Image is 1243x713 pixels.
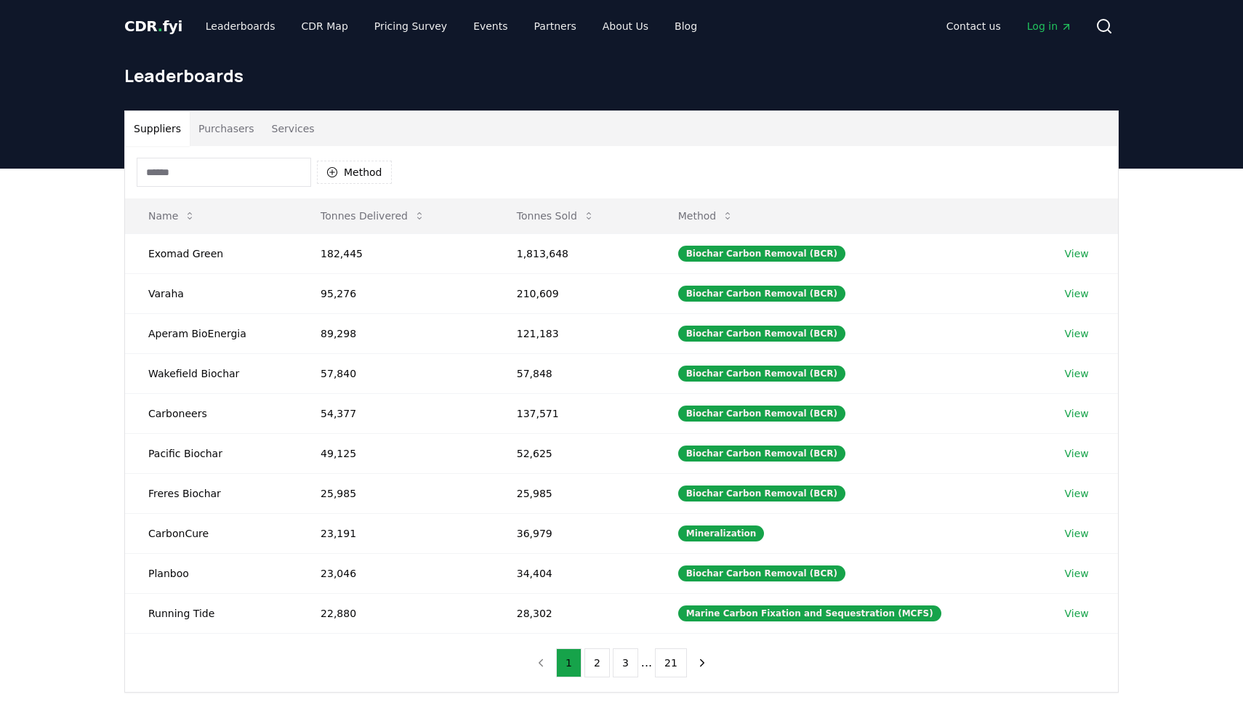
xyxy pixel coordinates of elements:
[678,446,845,462] div: Biochar Carbon Removal (BCR)
[494,553,655,593] td: 34,404
[297,513,494,553] td: 23,191
[297,353,494,393] td: 57,840
[556,648,582,677] button: 1
[494,273,655,313] td: 210,609
[297,433,494,473] td: 49,125
[655,648,687,677] button: 21
[678,565,845,581] div: Biochar Carbon Removal (BCR)
[678,366,845,382] div: Biochar Carbon Removal (BCR)
[678,486,845,501] div: Biochar Carbon Removal (BCR)
[297,393,494,433] td: 54,377
[678,326,845,342] div: Biochar Carbon Removal (BCR)
[1027,19,1072,33] span: Log in
[297,593,494,633] td: 22,880
[363,13,459,39] a: Pricing Survey
[194,13,287,39] a: Leaderboards
[663,13,709,39] a: Blog
[125,473,297,513] td: Freres Biochar
[584,648,610,677] button: 2
[1065,406,1089,421] a: View
[1065,606,1089,621] a: View
[125,593,297,633] td: Running Tide
[935,13,1084,39] nav: Main
[494,393,655,433] td: 137,571
[297,313,494,353] td: 89,298
[297,473,494,513] td: 25,985
[667,201,746,230] button: Method
[494,233,655,273] td: 1,813,648
[124,16,182,36] a: CDR.fyi
[125,553,297,593] td: Planboo
[309,201,437,230] button: Tonnes Delivered
[935,13,1013,39] a: Contact us
[690,648,715,677] button: next page
[494,433,655,473] td: 52,625
[641,654,652,672] li: ...
[158,17,163,35] span: .
[1065,246,1089,261] a: View
[494,513,655,553] td: 36,979
[678,605,941,621] div: Marine Carbon Fixation and Sequestration (MCFS)
[125,393,297,433] td: Carboneers
[1065,526,1089,541] a: View
[494,473,655,513] td: 25,985
[317,161,392,184] button: Method
[125,273,297,313] td: Varaha
[297,273,494,313] td: 95,276
[263,111,323,146] button: Services
[125,233,297,273] td: Exomad Green
[523,13,588,39] a: Partners
[297,553,494,593] td: 23,046
[678,525,765,541] div: Mineralization
[678,406,845,422] div: Biochar Carbon Removal (BCR)
[494,353,655,393] td: 57,848
[137,201,207,230] button: Name
[678,246,845,262] div: Biochar Carbon Removal (BCR)
[1065,326,1089,341] a: View
[1065,286,1089,301] a: View
[297,233,494,273] td: 182,445
[290,13,360,39] a: CDR Map
[613,648,638,677] button: 3
[505,201,606,230] button: Tonnes Sold
[1065,486,1089,501] a: View
[462,13,519,39] a: Events
[1015,13,1084,39] a: Log in
[125,513,297,553] td: CarbonCure
[125,353,297,393] td: Wakefield Biochar
[1065,446,1089,461] a: View
[125,313,297,353] td: Aperam BioEnergia
[125,433,297,473] td: Pacific Biochar
[194,13,709,39] nav: Main
[591,13,660,39] a: About Us
[124,64,1119,87] h1: Leaderboards
[678,286,845,302] div: Biochar Carbon Removal (BCR)
[494,593,655,633] td: 28,302
[125,111,190,146] button: Suppliers
[1065,366,1089,381] a: View
[124,17,182,35] span: CDR fyi
[1065,566,1089,581] a: View
[494,313,655,353] td: 121,183
[190,111,263,146] button: Purchasers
